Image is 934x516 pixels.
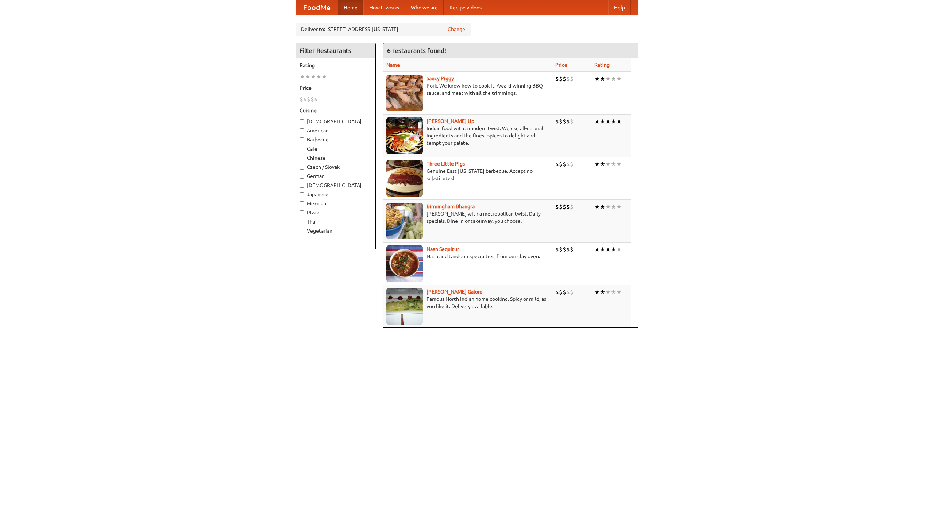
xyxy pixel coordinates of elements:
[600,203,605,211] li: ★
[611,288,616,296] li: ★
[555,117,559,125] li: $
[563,117,566,125] li: $
[300,183,304,188] input: [DEMOGRAPHIC_DATA]
[559,203,563,211] li: $
[300,137,304,142] input: Barbecue
[605,117,611,125] li: ★
[321,73,327,81] li: ★
[594,203,600,211] li: ★
[300,62,372,69] h5: Rating
[305,73,310,81] li: ★
[555,288,559,296] li: $
[405,0,444,15] a: Who we are
[616,117,622,125] li: ★
[386,82,549,97] p: Pork. We know how to cook it. Award-winning BBQ sauce, and meat with all the trimmings.
[605,288,611,296] li: ★
[386,62,400,68] a: Name
[300,210,304,215] input: Pizza
[559,288,563,296] li: $
[570,117,574,125] li: $
[600,160,605,168] li: ★
[600,75,605,83] li: ★
[600,245,605,253] li: ★
[594,245,600,253] li: ★
[314,95,318,103] li: $
[555,245,559,253] li: $
[363,0,405,15] a: How it works
[296,0,338,15] a: FoodMe
[444,0,487,15] a: Recipe videos
[594,160,600,168] li: ★
[296,23,471,36] div: Deliver to: [STREET_ADDRESS][US_STATE]
[563,203,566,211] li: $
[386,75,423,111] img: saucy.jpg
[594,117,600,125] li: ★
[300,118,372,125] label: [DEMOGRAPHIC_DATA]
[386,288,423,325] img: currygalore.jpg
[608,0,631,15] a: Help
[600,288,605,296] li: ★
[387,47,446,54] ng-pluralize: 6 restaurants found!
[566,245,570,253] li: $
[563,160,566,168] li: $
[616,160,622,168] li: ★
[300,95,303,103] li: $
[307,95,310,103] li: $
[300,156,304,160] input: Chinese
[300,163,372,171] label: Czech / Slovak
[605,203,611,211] li: ★
[300,128,304,133] input: American
[559,160,563,168] li: $
[605,245,611,253] li: ★
[570,245,574,253] li: $
[300,201,304,206] input: Mexican
[300,154,372,162] label: Chinese
[616,245,622,253] li: ★
[570,160,574,168] li: $
[300,127,372,134] label: American
[300,218,372,225] label: Thai
[427,246,459,252] a: Naan Sequitur
[555,160,559,168] li: $
[555,75,559,83] li: $
[566,75,570,83] li: $
[300,174,304,179] input: German
[427,161,465,167] b: Three Little Pigs
[300,172,372,180] label: German
[386,253,549,260] p: Naan and tandoori specialties, from our clay oven.
[386,167,549,182] p: Genuine East [US_STATE] barbecue. Accept no substitutes!
[386,245,423,282] img: naansequitur.jpg
[570,75,574,83] li: $
[300,73,305,81] li: ★
[300,191,372,198] label: Japanese
[300,192,304,197] input: Japanese
[300,84,372,92] h5: Price
[611,117,616,125] li: ★
[611,203,616,211] li: ★
[563,75,566,83] li: $
[566,288,570,296] li: $
[616,75,622,83] li: ★
[427,118,474,124] a: [PERSON_NAME] Up
[386,125,549,147] p: Indian food with a modern twist. We use all-natural ingredients and the finest spices to delight ...
[600,117,605,125] li: ★
[310,95,314,103] li: $
[555,203,559,211] li: $
[300,227,372,234] label: Vegetarian
[559,75,563,83] li: $
[605,160,611,168] li: ★
[303,95,307,103] li: $
[386,117,423,154] img: curryup.jpg
[316,73,321,81] li: ★
[616,203,622,211] li: ★
[594,62,610,68] a: Rating
[338,0,363,15] a: Home
[296,43,375,58] h4: Filter Restaurants
[594,75,600,83] li: ★
[611,75,616,83] li: ★
[300,229,304,233] input: Vegetarian
[555,62,567,68] a: Price
[300,209,372,216] label: Pizza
